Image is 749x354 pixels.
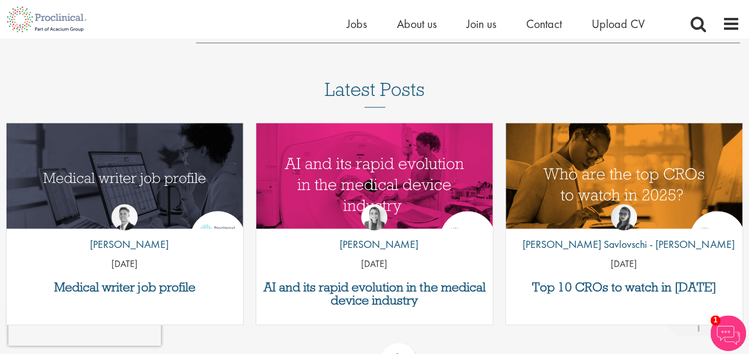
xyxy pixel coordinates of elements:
[347,16,367,32] a: Jobs
[397,16,437,32] a: About us
[611,204,637,231] img: Theodora Savlovschi - Wicks
[506,257,742,271] p: [DATE]
[514,204,734,258] a: Theodora Savlovschi - Wicks [PERSON_NAME] Savlovschi - [PERSON_NAME]
[81,237,169,252] p: [PERSON_NAME]
[262,281,487,307] a: AI and its rapid evolution in the medical device industry
[467,16,496,32] a: Join us
[331,204,418,258] a: Hannah Burke [PERSON_NAME]
[512,281,736,294] a: Top 10 CROs to watch in [DATE]
[592,16,645,32] a: Upload CV
[710,315,746,351] img: Chatbot
[256,123,493,246] img: AI and Its Impact on the Medical Device Industry | Proclinical
[256,257,493,271] p: [DATE]
[7,257,243,271] p: [DATE]
[256,123,493,229] a: Link to a post
[514,237,734,252] p: [PERSON_NAME] Savlovschi - [PERSON_NAME]
[81,204,169,258] a: George Watson [PERSON_NAME]
[325,79,425,108] h3: Latest Posts
[506,123,742,246] img: Top 10 CROs 2025 | Proclinical
[506,123,742,229] a: Link to a post
[7,123,243,246] img: Medical writer job profile
[710,315,720,325] span: 1
[526,16,562,32] a: Contact
[7,123,243,229] a: Link to a post
[13,281,237,294] a: Medical writer job profile
[331,237,418,252] p: [PERSON_NAME]
[111,204,138,231] img: George Watson
[361,204,387,231] img: Hannah Burke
